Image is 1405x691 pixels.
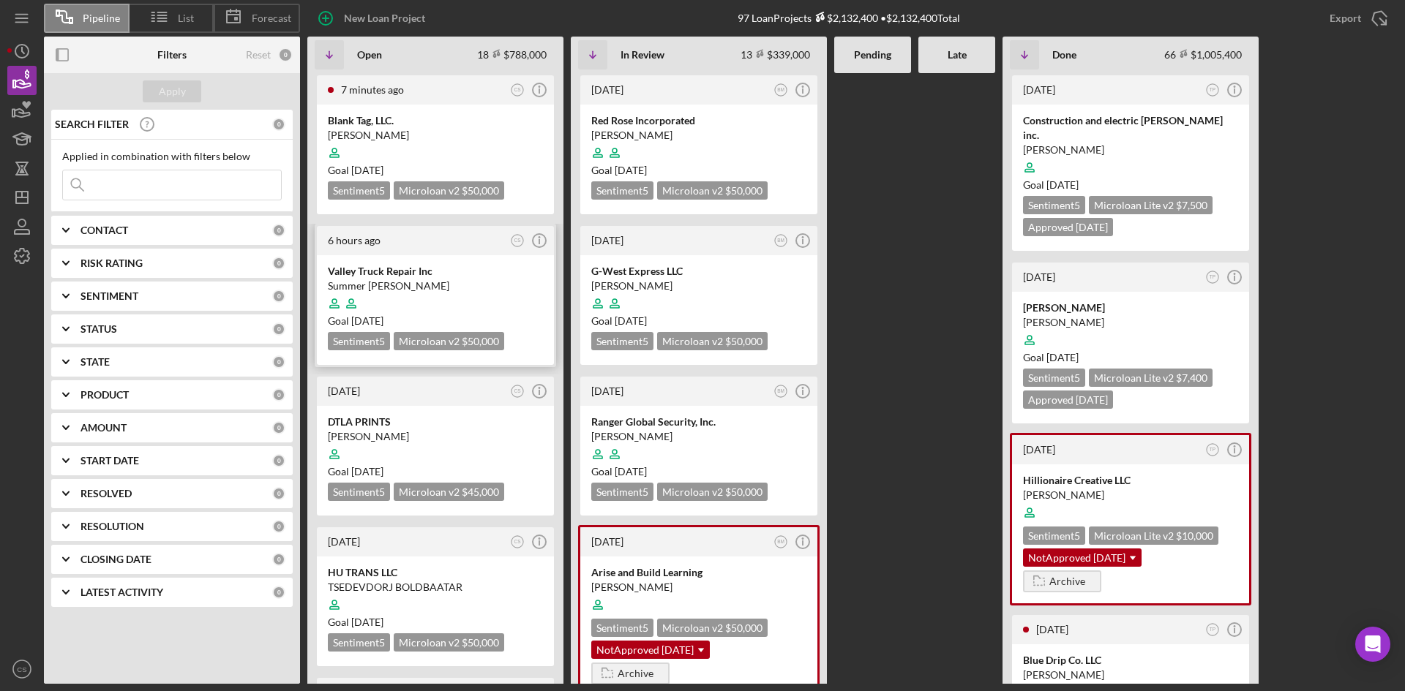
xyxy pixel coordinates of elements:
div: 0 [272,520,285,533]
b: AMOUNT [80,422,127,434]
text: BM [777,238,784,243]
span: Goal [591,164,647,176]
button: Archive [1023,570,1101,592]
div: Open Intercom Messenger [1355,627,1390,662]
div: G-West Express LLC [591,264,806,279]
div: Microloan Lite v2 $10,000 [1089,526,1218,545]
div: 97 Loan Projects • $2,132,400 Total [738,12,960,24]
b: Late [948,49,967,61]
div: 0 [272,586,285,599]
div: Sentiment 5 [591,181,653,200]
div: Blank Tag, LLC. [328,113,543,128]
div: 0 [272,290,285,303]
div: 0 [272,257,285,270]
div: Hillionaire Creative LLC [1023,473,1238,488]
div: Summer [PERSON_NAME] [328,279,543,293]
b: SENTIMENT [80,290,138,302]
div: Sentiment 5 [328,633,390,652]
div: Reset [246,49,271,61]
span: $50,000 [462,335,499,347]
time: 11/10/2025 [351,314,383,327]
div: Microloan Lite v2 $7,400 [1089,369,1213,387]
a: [DATE]CSHU TRANS LLCTSEDEVDORJ BOLDBAATARGoal [DATE]Sentiment5Microloan v2 $50,000 [315,525,556,668]
text: TP [1210,274,1215,279]
time: 2025-10-07 17:54 [328,234,381,246]
text: CS [514,539,522,544]
div: [PERSON_NAME] [591,580,806,594]
div: [PERSON_NAME] [1023,488,1238,502]
b: In Review [621,49,664,61]
div: Microloan v2 [394,332,504,350]
time: 2025-09-29 21:00 [591,234,623,246]
div: Red Rose Incorporated [591,113,806,128]
b: Pending [854,49,891,61]
button: TP [1203,440,1223,460]
div: 0 [272,118,285,131]
div: 18 $788,000 [477,48,547,61]
text: BM [777,87,784,92]
button: CS [508,532,528,552]
a: [DATE]TP[PERSON_NAME][PERSON_NAME]Goal [DATE]Sentiment5Microloan Lite v2 $7,400Approved [DATE] [1010,260,1251,426]
div: Sentiment 5 [1023,369,1085,387]
text: CS [514,238,522,243]
div: [PERSON_NAME] [1023,143,1238,157]
div: Sentiment 5 [1023,196,1085,214]
div: $2,132,400 [812,12,878,24]
b: Open [357,49,382,61]
b: RESOLVED [80,488,132,499]
span: $50,000 [462,184,499,197]
a: [DATE]TPHillionaire Creative LLC[PERSON_NAME]Sentiment5Microloan Lite v2 $10,000NotApproved [DATE... [1010,433,1251,605]
div: Microloan v2 [657,483,768,501]
div: Approved [DATE] [1023,218,1113,236]
div: 0 [272,454,285,467]
span: Goal [328,314,383,327]
span: Forecast [252,12,291,24]
div: [PERSON_NAME] [591,279,806,293]
span: $50,000 [725,335,763,347]
div: 0 [272,421,285,434]
b: SEARCH FILTER [55,118,129,130]
div: Microloan v2 [394,181,504,200]
div: 0 [272,388,285,401]
text: BM [777,388,784,393]
span: Goal [1023,178,1079,191]
div: [PERSON_NAME] [591,429,806,444]
button: TP [1203,268,1223,287]
div: Sentiment 5 [328,181,390,200]
time: 08/04/2025 [1046,351,1079,363]
div: Blue Drip Co. LLC [1023,653,1238,668]
time: 11/20/2025 [351,465,383,477]
text: TP [1210,447,1215,452]
div: Sentiment 5 [591,619,653,637]
span: Goal [328,465,383,477]
b: Filters [157,49,187,61]
div: Export [1330,4,1361,33]
span: Pipeline [83,12,120,24]
time: 11/16/2025 [351,616,383,628]
button: CS [508,80,528,100]
div: Microloan v2 [394,483,504,501]
div: Sentiment 5 [1023,526,1085,545]
time: 07/29/2025 [1046,178,1079,191]
div: NotApproved [DATE] [591,641,710,659]
time: 2025-07-25 16:24 [1023,443,1055,456]
div: TSEDEVDORJ BOLDBAATAR [328,580,543,594]
button: BM [771,382,791,401]
div: Microloan v2 [394,633,504,652]
a: [DATE]BMRanger Global Security, Inc.[PERSON_NAME]Goal [DATE]Sentiment5Microloan v2 $50,000 [578,374,820,518]
div: 66 $1,005,400 [1164,48,1242,61]
time: 10/26/2025 [615,164,647,176]
div: [PERSON_NAME] [1023,668,1238,682]
b: PRODUCT [80,389,129,401]
div: 0 [272,322,285,336]
button: CS [508,231,528,251]
b: CLOSING DATE [80,554,151,565]
span: Goal [328,164,383,176]
div: Construction and electric [PERSON_NAME] inc. [1023,113,1238,143]
div: Microloan Lite v2 $7,500 [1089,196,1213,214]
button: BM [771,80,791,100]
b: STATUS [80,323,117,335]
div: 13 $339,000 [741,48,810,61]
div: Apply [159,80,186,102]
div: Applied in combination with filters below [62,151,282,162]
